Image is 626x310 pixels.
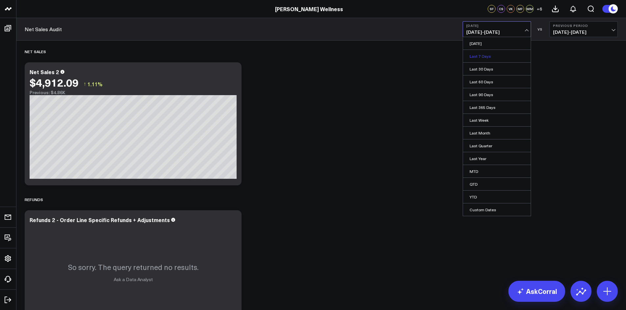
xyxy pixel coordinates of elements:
a: Ask a Data Analyst [114,276,153,282]
div: VS [534,27,546,31]
a: Last Year [463,152,531,165]
a: Last 30 Days [463,63,531,75]
div: Previous: $4.86K [30,90,237,95]
a: QTD [463,178,531,190]
b: Previous Period [553,24,614,28]
p: So sorry. The query returned no results. [68,262,198,272]
button: Previous Period[DATE]-[DATE] [549,21,618,37]
div: $4,912.09 [30,76,79,88]
a: YTD [463,191,531,203]
a: Last 60 Days [463,75,531,88]
a: [DATE] [463,37,531,50]
div: CS [497,5,505,13]
b: [DATE] [466,24,527,28]
span: [DATE] - [DATE] [553,30,614,35]
a: Last Month [463,127,531,139]
span: 1.11% [87,80,103,88]
a: MTD [463,165,531,177]
a: Last 90 Days [463,88,531,101]
div: SF [488,5,496,13]
a: Last 7 Days [463,50,531,62]
div: Net Sales [25,44,46,59]
a: AskCorral [508,281,565,302]
div: VK [507,5,515,13]
div: Refunds 2 - Order Line Specific Refunds + Adjustments [30,216,170,223]
div: Refunds [25,192,43,207]
a: Custom Dates [463,203,531,216]
a: Net Sales Audit [25,26,62,33]
span: + 6 [537,7,542,11]
a: Last 365 Days [463,101,531,114]
a: [PERSON_NAME] Wellness [275,5,343,12]
span: [DATE] - [DATE] [466,30,527,35]
span: ↑ [83,80,86,88]
button: +6 [535,5,543,13]
div: MF [516,5,524,13]
a: Last Quarter [463,139,531,152]
div: MM [526,5,534,13]
button: [DATE][DATE]-[DATE] [463,21,531,37]
div: Net Sales 2 [30,68,59,75]
a: Last Week [463,114,531,126]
